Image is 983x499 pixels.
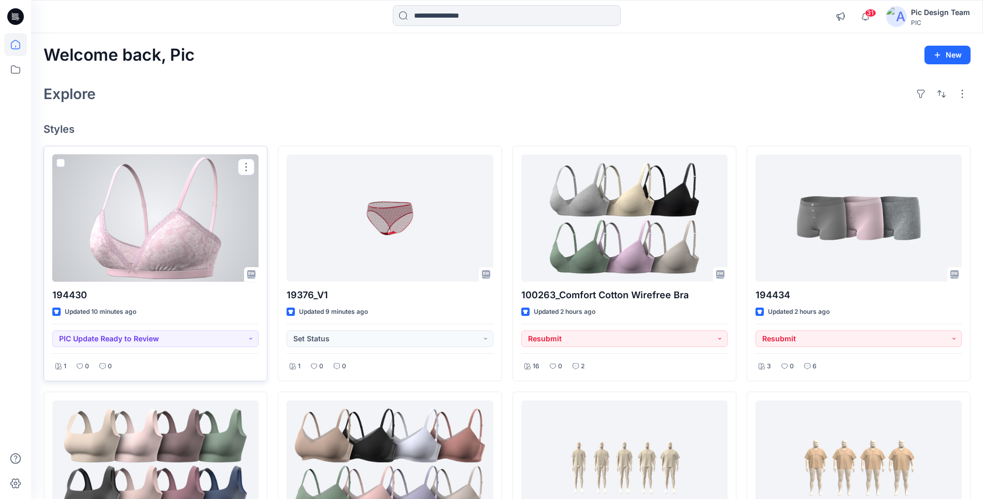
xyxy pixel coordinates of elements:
[911,6,970,19] div: Pic Design Team
[319,361,323,372] p: 0
[64,361,66,372] p: 1
[44,123,971,135] h4: Styles
[85,361,89,372] p: 0
[44,86,96,102] h2: Explore
[886,6,907,27] img: avatar
[52,288,259,302] p: 194430
[521,288,728,302] p: 100263_Comfort Cotton Wirefree Bra
[533,361,539,372] p: 16
[865,9,876,17] span: 31
[768,307,830,317] p: Updated 2 hours ago
[342,361,346,372] p: 0
[521,155,728,282] a: 100263_Comfort Cotton Wirefree Bra
[65,307,136,317] p: Updated 10 minutes ago
[790,361,794,372] p: 0
[813,361,817,372] p: 6
[558,361,562,372] p: 0
[299,307,368,317] p: Updated 9 minutes ago
[108,361,112,372] p: 0
[287,288,493,302] p: 19376_V1
[298,361,301,372] p: 1
[756,155,962,282] a: 194434
[924,46,971,64] button: New
[756,288,962,302] p: 194434
[44,46,195,65] h2: Welcome back, Pic
[52,155,259,282] a: 194430
[767,361,771,372] p: 3
[911,19,970,26] div: PIC
[287,155,493,282] a: 19376_V1
[581,361,585,372] p: 2
[534,307,595,317] p: Updated 2 hours ago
